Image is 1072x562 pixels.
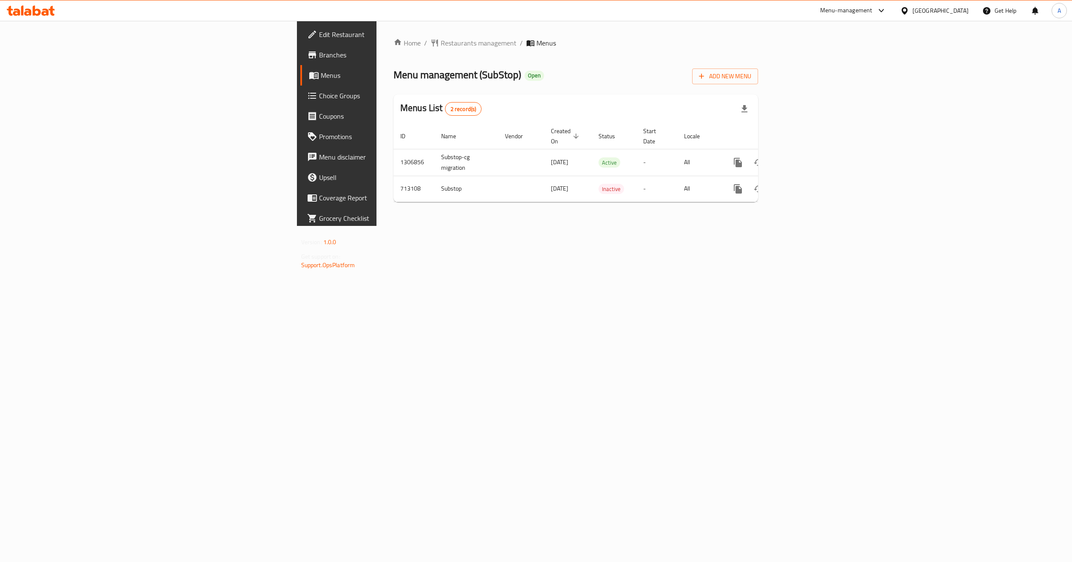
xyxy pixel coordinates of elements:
th: Actions [721,123,816,149]
a: Support.OpsPlatform [301,260,355,271]
a: Promotions [300,126,476,147]
div: Active [599,157,620,168]
span: Menus [536,38,556,48]
h2: Menus List [400,102,482,116]
span: ID [400,131,416,141]
a: Menus [300,65,476,86]
a: Coupons [300,106,476,126]
button: more [728,152,748,173]
td: - [636,176,677,202]
a: Upsell [300,167,476,188]
button: Change Status [748,179,769,199]
span: Promotions [319,131,469,142]
div: [GEOGRAPHIC_DATA] [912,6,969,15]
span: Upsell [319,172,469,183]
span: Name [441,131,467,141]
span: Locale [684,131,711,141]
span: [DATE] [551,157,568,168]
span: Branches [319,50,469,60]
button: Add New Menu [692,68,758,84]
span: Vendor [505,131,534,141]
span: Version: [301,237,322,248]
span: Active [599,158,620,168]
span: Choice Groups [319,91,469,101]
span: Edit Restaurant [319,29,469,40]
td: - [636,149,677,176]
span: Coupons [319,111,469,121]
span: Inactive [599,184,624,194]
div: Total records count [445,102,482,116]
span: Grocery Checklist [319,213,469,223]
span: Add New Menu [699,71,751,82]
span: A [1058,6,1061,15]
a: Grocery Checklist [300,208,476,228]
span: Open [525,72,544,79]
span: Status [599,131,626,141]
div: Open [525,71,544,81]
a: Branches [300,45,476,65]
span: Coverage Report [319,193,469,203]
span: 1.0.0 [323,237,336,248]
table: enhanced table [393,123,816,202]
a: Coverage Report [300,188,476,208]
span: Created On [551,126,582,146]
span: [DATE] [551,183,568,194]
span: Menus [321,70,469,80]
span: Restaurants management [441,38,516,48]
div: Menu-management [820,6,872,16]
span: Menu disclaimer [319,152,469,162]
div: Export file [734,99,755,119]
td: All [677,149,721,176]
nav: breadcrumb [393,38,758,48]
td: All [677,176,721,202]
a: Edit Restaurant [300,24,476,45]
a: Menu disclaimer [300,147,476,167]
span: 2 record(s) [445,105,482,113]
span: Get support on: [301,251,340,262]
button: more [728,179,748,199]
a: Choice Groups [300,86,476,106]
span: Start Date [643,126,667,146]
li: / [520,38,523,48]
